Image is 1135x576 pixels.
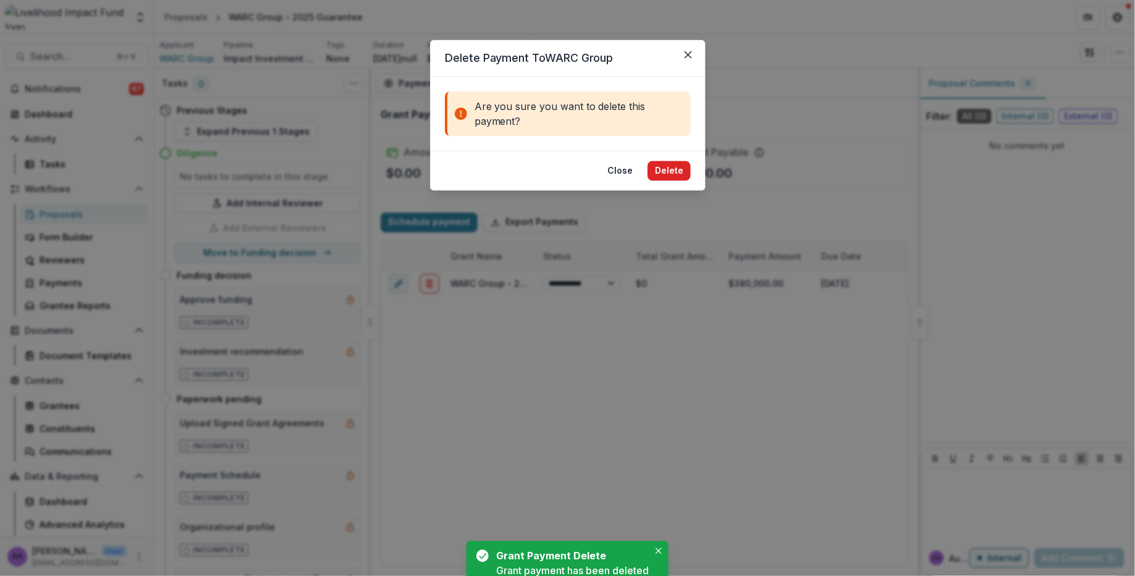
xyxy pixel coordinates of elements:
[648,161,691,181] button: Delete
[496,549,644,564] div: Grant Payment Delete
[445,91,691,136] div: Are you sure you want to delete this payment?
[651,544,666,559] button: Close
[600,161,640,181] button: Close
[678,45,698,65] button: Close
[430,40,705,77] header: Delete Payment To WARC Group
